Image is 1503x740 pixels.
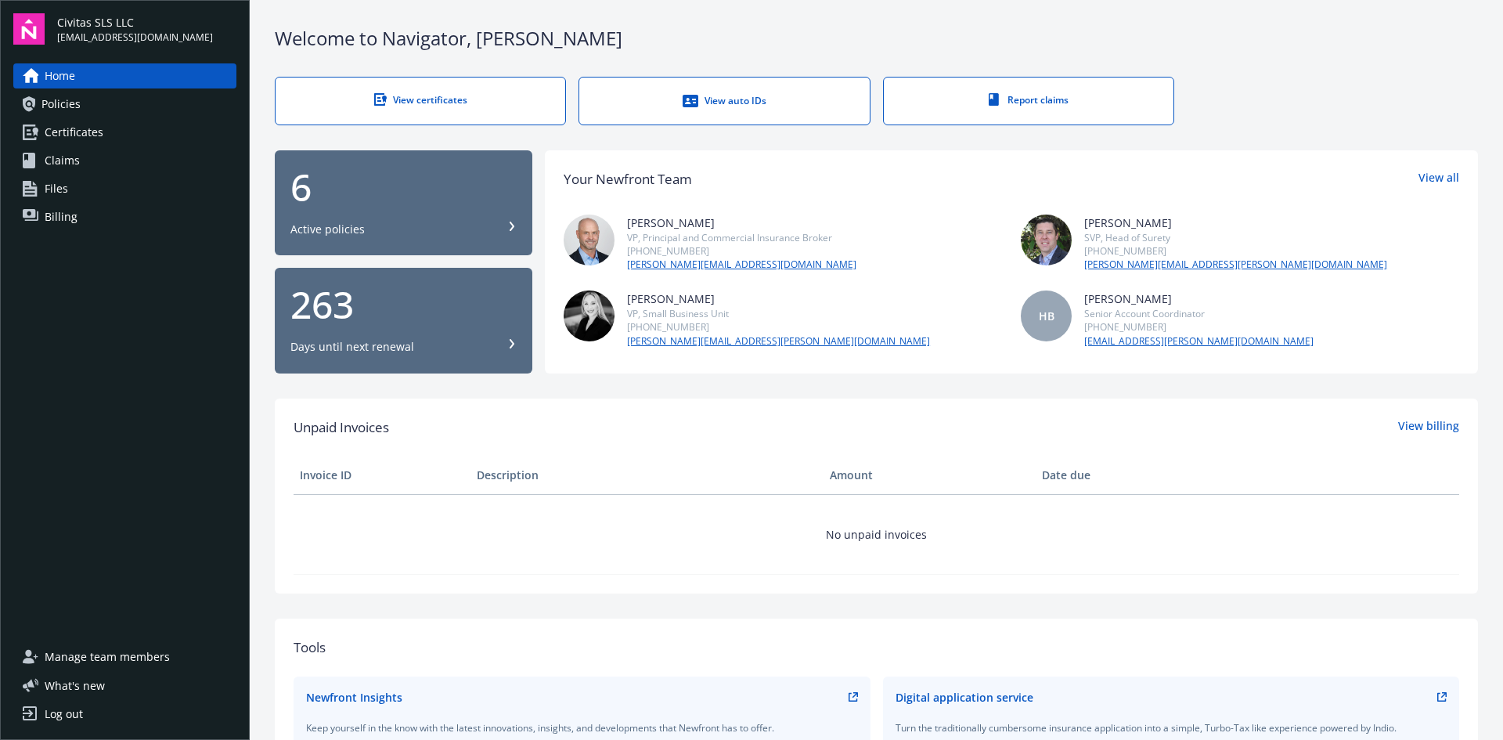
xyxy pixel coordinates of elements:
[275,268,532,374] button: 263Days until next renewal
[1084,231,1387,244] div: SVP, Head of Surety
[294,494,1459,574] td: No unpaid invoices
[306,689,402,706] div: Newfront Insights
[627,291,930,307] div: [PERSON_NAME]
[1021,215,1072,265] img: photo
[45,148,80,173] span: Claims
[896,721,1447,735] div: Turn the traditionally cumbersome insurance application into a simple, Turbo-Tax like experience ...
[13,63,236,88] a: Home
[1084,320,1314,334] div: [PHONE_NUMBER]
[627,215,856,231] div: [PERSON_NAME]
[57,14,213,31] span: Civitas SLS LLC
[290,286,517,323] div: 263
[564,291,615,341] img: photo
[45,702,83,727] div: Log out
[13,148,236,173] a: Claims
[45,120,103,145] span: Certificates
[578,77,870,125] a: View auto IDs
[294,457,470,494] th: Invoice ID
[627,320,930,334] div: [PHONE_NUMBER]
[627,258,856,272] a: [PERSON_NAME][EMAIL_ADDRESS][DOMAIN_NAME]
[13,176,236,201] a: Files
[1418,169,1459,190] a: View all
[45,204,77,229] span: Billing
[57,31,213,45] span: [EMAIL_ADDRESS][DOMAIN_NAME]
[275,150,532,256] button: 6Active policies
[627,334,930,348] a: [PERSON_NAME][EMAIL_ADDRESS][PERSON_NAME][DOMAIN_NAME]
[564,215,615,265] img: photo
[13,677,130,694] button: What's new
[290,168,517,206] div: 6
[57,13,236,45] button: Civitas SLS LLC[EMAIL_ADDRESS][DOMAIN_NAME]
[41,92,81,117] span: Policies
[627,307,930,320] div: VP, Small Business Unit
[45,176,68,201] span: Files
[1084,334,1314,348] a: [EMAIL_ADDRESS][PERSON_NAME][DOMAIN_NAME]
[1039,308,1054,324] span: HB
[290,339,414,355] div: Days until next renewal
[627,231,856,244] div: VP, Principal and Commercial Insurance Broker
[275,25,1478,52] div: Welcome to Navigator , [PERSON_NAME]
[45,644,170,670] span: Manage team members
[1398,417,1459,438] a: View billing
[306,721,858,735] div: Keep yourself in the know with the latest innovations, insights, and developments that Newfront h...
[1084,307,1314,320] div: Senior Account Coordinator
[294,637,1459,658] div: Tools
[13,644,236,670] a: Manage team members
[45,677,105,694] span: What ' s new
[470,457,824,494] th: Description
[275,77,566,125] a: View certificates
[627,244,856,258] div: [PHONE_NUMBER]
[896,689,1033,706] div: Digital application service
[307,93,534,106] div: View certificates
[13,120,236,145] a: Certificates
[13,92,236,117] a: Policies
[1036,457,1213,494] th: Date due
[45,63,75,88] span: Home
[294,417,389,438] span: Unpaid Invoices
[611,93,838,109] div: View auto IDs
[883,77,1174,125] a: Report claims
[13,204,236,229] a: Billing
[1084,291,1314,307] div: [PERSON_NAME]
[564,169,692,190] div: Your Newfront Team
[1084,258,1387,272] a: [PERSON_NAME][EMAIL_ADDRESS][PERSON_NAME][DOMAIN_NAME]
[13,13,45,45] img: navigator-logo.svg
[915,93,1142,106] div: Report claims
[1084,244,1387,258] div: [PHONE_NUMBER]
[824,457,1036,494] th: Amount
[290,222,365,237] div: Active policies
[1084,215,1387,231] div: [PERSON_NAME]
